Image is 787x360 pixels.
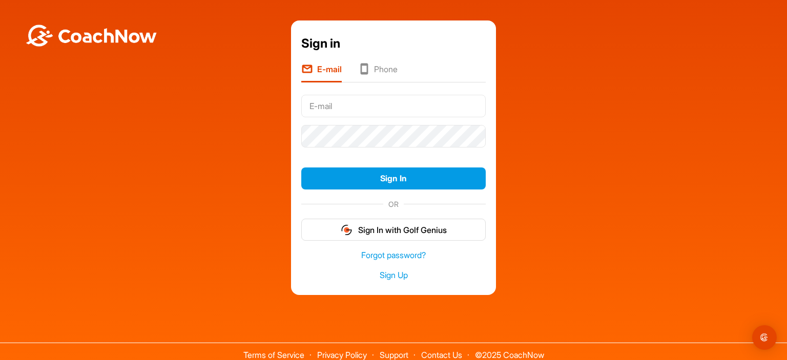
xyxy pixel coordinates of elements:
[301,219,486,241] button: Sign In with Golf Genius
[421,350,462,360] a: Contact Us
[340,224,353,236] img: gg_logo
[243,350,304,360] a: Terms of Service
[752,325,777,350] div: Open Intercom Messenger
[380,350,408,360] a: Support
[25,25,158,47] img: BwLJSsUCoWCh5upNqxVrqldRgqLPVwmV24tXu5FoVAoFEpwwqQ3VIfuoInZCoVCoTD4vwADAC3ZFMkVEQFDAAAAAElFTkSuQmCC
[301,249,486,261] a: Forgot password?
[383,199,404,209] span: OR
[358,63,398,82] li: Phone
[301,34,486,53] div: Sign in
[301,63,342,82] li: E-mail
[301,167,486,189] button: Sign In
[301,95,486,117] input: E-mail
[470,343,549,359] span: © 2025 CoachNow
[317,350,367,360] a: Privacy Policy
[301,269,486,281] a: Sign Up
